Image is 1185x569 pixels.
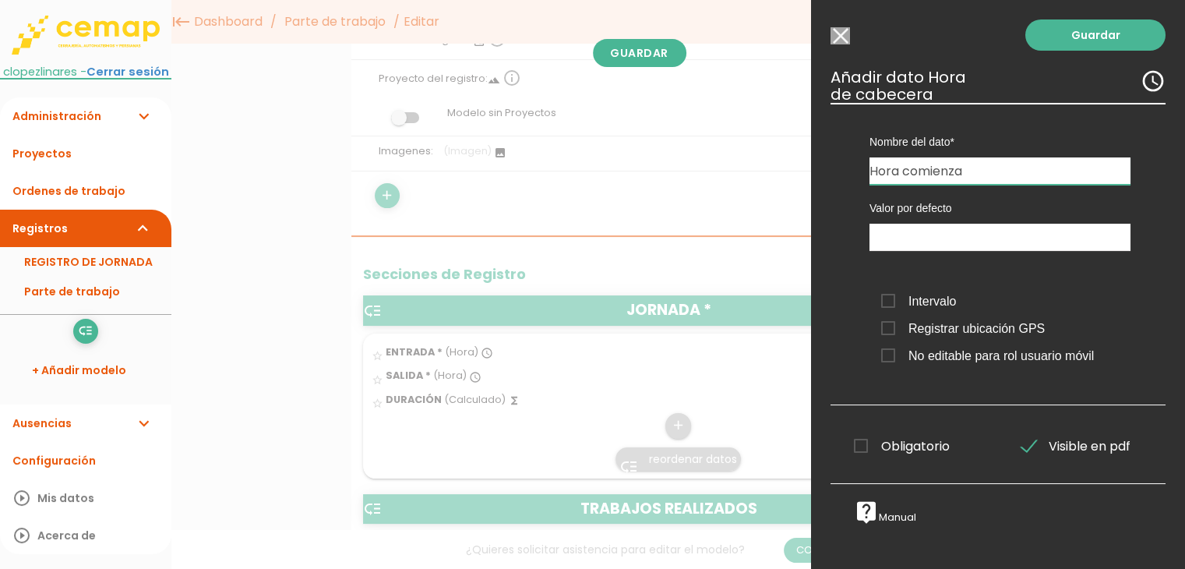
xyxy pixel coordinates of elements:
span: No editable para rol usuario móvil [881,346,1094,366]
a: live_helpManual [854,511,916,524]
span: Registrar ubicación GPS [881,319,1045,338]
i: live_help [854,500,879,525]
label: Valor por defecto [869,200,1130,216]
span: Intervalo [881,292,956,311]
span: Obligatorio [854,436,950,456]
span: Visible en pdf [1021,436,1130,456]
label: Nombre del dato [869,134,1130,150]
i: access_time [1141,69,1166,94]
h3: Añadir dato Hora de cabecera [831,69,1166,103]
a: Guardar [1025,19,1166,51]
